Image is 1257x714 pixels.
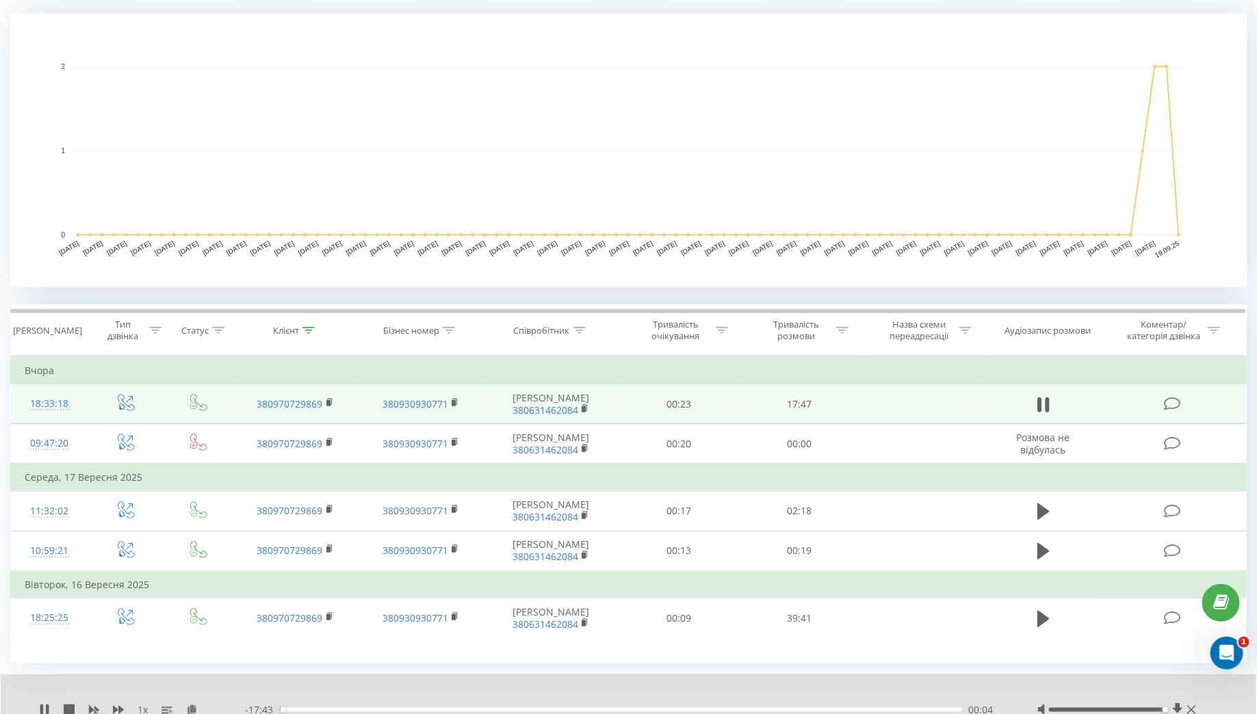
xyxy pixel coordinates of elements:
text: [DATE] [775,239,798,256]
text: [DATE] [129,239,152,256]
div: Назва схеми переадресації [883,319,956,342]
text: [DATE] [81,239,104,256]
text: [DATE] [105,239,128,256]
a: 380970729869 [257,437,323,450]
td: Вчора [11,357,1247,384]
text: [DATE] [799,239,822,256]
text: [DATE] [465,239,487,256]
text: [DATE] [393,239,415,256]
div: Коментар/категорія дзвінка [1124,319,1204,342]
text: 2 [61,63,65,70]
a: 380930930771 [383,611,448,624]
div: 09:47:20 [25,430,74,457]
text: [DATE] [369,239,391,256]
text: [DATE] [1039,239,1061,256]
td: Середа, 17 Вересня 2025 [11,464,1247,491]
text: [DATE] [57,239,80,256]
text: [DATE] [656,239,678,256]
a: 380631462084 [513,550,578,563]
td: Вівторок, 16 Вересня 2025 [11,571,1247,598]
td: 02:18 [739,491,859,531]
div: 10:59:21 [25,538,74,564]
a: 380970729869 [257,544,323,557]
div: Клієнт [273,325,299,336]
text: [DATE] [345,239,367,256]
text: [DATE] [584,239,607,256]
text: [DATE] [417,239,439,256]
text: [DATE] [703,239,726,256]
text: [DATE] [153,239,176,256]
text: [DATE] [489,239,511,256]
text: [DATE] [967,239,989,256]
td: 00:09 [619,598,739,638]
text: [DATE] [225,239,248,256]
text: [DATE] [249,239,272,256]
a: 380970729869 [257,504,323,517]
text: [DATE] [919,239,942,256]
svg: A chart. [10,14,1247,287]
text: [DATE] [1063,239,1085,256]
text: [DATE] [632,239,654,256]
div: Accessibility label [280,707,285,713]
div: Статус [181,325,209,336]
text: [DATE] [201,239,224,256]
td: [PERSON_NAME] [484,491,619,531]
text: 0 [61,231,65,239]
text: [DATE] [679,239,702,256]
text: [DATE] [513,239,535,256]
td: [PERSON_NAME] [484,384,619,424]
text: [DATE] [1015,239,1037,256]
div: Тривалість очікування [639,319,712,342]
text: [DATE] [608,239,630,256]
text: [DATE] [560,239,583,256]
text: [DATE] [1135,239,1157,256]
div: Accessibility label [1163,707,1168,713]
td: 00:20 [619,424,739,464]
span: 1 [1239,637,1249,648]
td: 17:47 [739,384,859,424]
a: 380631462084 [513,510,578,523]
a: 380970729869 [257,397,323,410]
text: [DATE] [321,239,344,256]
text: [DATE] [751,239,774,256]
div: Тип дзвінка [100,319,146,342]
iframe: Intercom live chat [1210,637,1243,670]
td: [PERSON_NAME] [484,598,619,638]
text: [DATE] [895,239,918,256]
text: [DATE] [273,239,296,256]
a: 380631462084 [513,618,578,631]
a: 380631462084 [513,443,578,456]
text: [DATE] [823,239,846,256]
text: [DATE] [847,239,870,256]
td: 39:41 [739,598,859,638]
td: 00:17 [619,491,739,531]
a: 380930930771 [383,504,448,517]
text: [DATE] [1087,239,1109,256]
div: Співробітник [514,325,570,336]
text: 1 [61,147,65,155]
a: 380631462084 [513,404,578,416]
td: 00:23 [619,384,739,424]
div: Аудіозапис розмови [1005,325,1091,336]
text: [DATE] [871,239,894,256]
text: [DATE] [1111,239,1133,256]
div: [PERSON_NAME] [13,325,82,336]
div: Тривалість розмови [760,319,833,342]
text: [DATE] [297,239,320,256]
a: 380930930771 [383,544,448,557]
a: 380930930771 [383,437,448,450]
a: 380970729869 [257,611,323,624]
text: 19.09.25 [1154,239,1181,259]
td: 00:13 [619,531,739,571]
td: 00:00 [739,424,859,464]
td: [PERSON_NAME] [484,424,619,464]
div: Бізнес номер [383,325,439,336]
text: [DATE] [727,239,750,256]
td: [PERSON_NAME] [484,531,619,571]
text: [DATE] [441,239,463,256]
text: [DATE] [536,239,559,256]
div: 18:25:25 [25,605,74,631]
text: [DATE] [991,239,1013,256]
span: Розмова не відбулась [1017,431,1070,456]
